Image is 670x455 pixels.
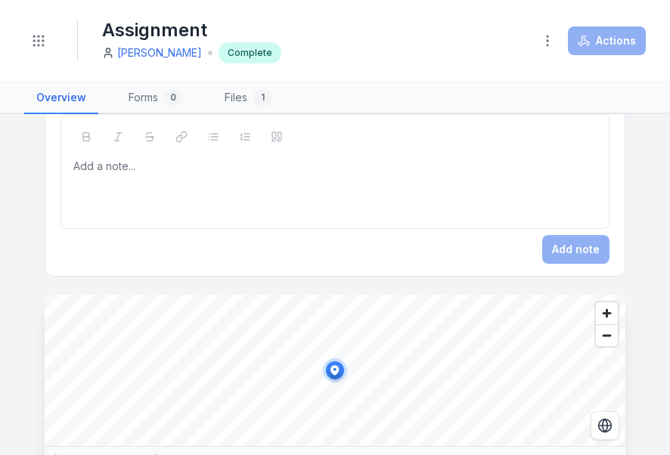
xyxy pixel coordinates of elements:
a: Overview [24,82,98,114]
button: Switch to Satellite View [591,411,619,440]
canvas: Map [45,295,625,446]
div: Complete [219,42,281,63]
div: 0 [164,88,182,107]
button: Toggle navigation [24,26,53,55]
button: Zoom out [596,324,618,346]
a: Forms0 [116,82,194,114]
h1: Assignment [102,18,281,42]
a: [PERSON_NAME] [117,45,202,60]
div: 1 [253,88,271,107]
button: Zoom in [596,302,618,324]
a: Files1 [212,82,284,114]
